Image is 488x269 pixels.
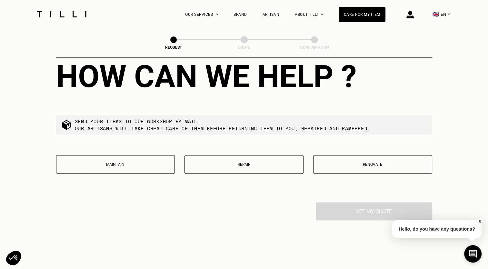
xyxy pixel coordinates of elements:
[313,155,432,174] button: Renovate
[433,11,439,17] span: 🇬🇧
[234,12,247,17] a: Brand
[392,220,482,238] p: Hello, do you have any questions?
[141,45,206,50] div: Request
[75,118,371,132] p: Send your items to our workshop by mail! Our artisans will take great care of them before returni...
[61,120,72,130] img: commande colis
[263,12,280,17] a: Artisan
[212,45,276,50] div: Quote
[321,14,323,15] img: About dropdown menu
[184,155,304,174] button: Repair
[339,7,385,22] a: Care for my item
[406,11,414,18] img: login icon
[60,162,172,167] p: Maintain
[56,58,432,95] div: How can we help ?
[188,162,300,167] p: Repair
[448,14,451,15] img: menu déroulant
[282,45,347,50] div: Confirmation
[215,14,218,15] img: Dropdown menu
[477,218,483,225] button: X
[35,11,89,17] img: Tilli seamstress service logo
[56,155,175,174] button: Maintain
[317,162,429,167] p: Renovate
